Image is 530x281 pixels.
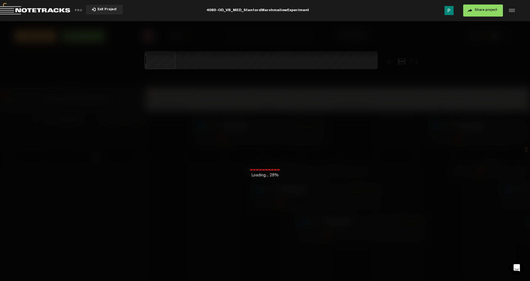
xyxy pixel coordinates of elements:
span: Exit Project [96,8,117,11]
button: Exit Project [86,5,123,14]
span: Share project [475,8,497,12]
span: Loading... 28% [250,172,280,178]
div: Open Intercom Messenger [510,261,524,275]
button: Share project [463,5,503,17]
img: ACg8ocK2_7AM7z2z6jSroFv8AAIBqvSsYiLxF7dFzk16-E4UVv09gA=s96-c [445,6,454,15]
